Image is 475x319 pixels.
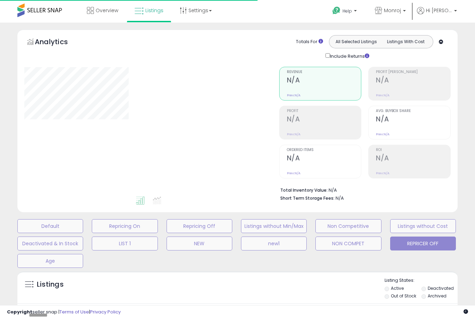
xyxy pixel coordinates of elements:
button: Deactivated & In Stock [17,237,83,250]
button: NON COMPET [315,237,381,250]
h2: N/A [287,115,361,125]
div: Totals For [296,39,323,45]
button: Listings without Min/Max [241,219,307,233]
span: Profit [PERSON_NAME] [376,70,450,74]
li: N/A [280,185,445,194]
span: Revenue [287,70,361,74]
span: Monroj [384,7,401,14]
a: Help [327,1,364,23]
span: Profit [287,109,361,113]
button: Repricing Off [167,219,232,233]
span: ROI [376,148,450,152]
a: Hi [PERSON_NAME] [417,7,457,23]
small: Prev: N/A [376,93,389,97]
span: Listings [145,7,163,14]
strong: Copyright [7,309,32,315]
span: Ordered Items [287,148,361,152]
button: LIST 1 [92,237,158,250]
b: Short Term Storage Fees: [280,195,335,201]
button: REPRICER OFF [390,237,456,250]
span: Hi [PERSON_NAME] [426,7,452,14]
button: NEW [167,237,232,250]
small: Prev: N/A [287,132,300,136]
h2: N/A [376,76,450,86]
i: Get Help [332,6,341,15]
h5: Analytics [35,37,81,48]
small: Prev: N/A [287,93,300,97]
h2: N/A [376,115,450,125]
button: Default [17,219,83,233]
div: seller snap | | [7,309,121,316]
div: Include Returns [320,52,378,60]
small: Prev: N/A [376,171,389,175]
span: N/A [336,195,344,201]
span: Help [343,8,352,14]
button: Listings without Cost [390,219,456,233]
button: new1 [241,237,307,250]
b: Total Inventory Value: [280,187,328,193]
button: All Selected Listings [331,37,381,46]
button: Non Competitive [315,219,381,233]
small: Prev: N/A [287,171,300,175]
button: Listings With Cost [381,37,431,46]
span: Overview [96,7,118,14]
span: Avg. Buybox Share [376,109,450,113]
h2: N/A [376,154,450,164]
button: Age [17,254,83,268]
button: Repricing On [92,219,158,233]
small: Prev: N/A [376,132,389,136]
h2: N/A [287,76,361,86]
h2: N/A [287,154,361,164]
